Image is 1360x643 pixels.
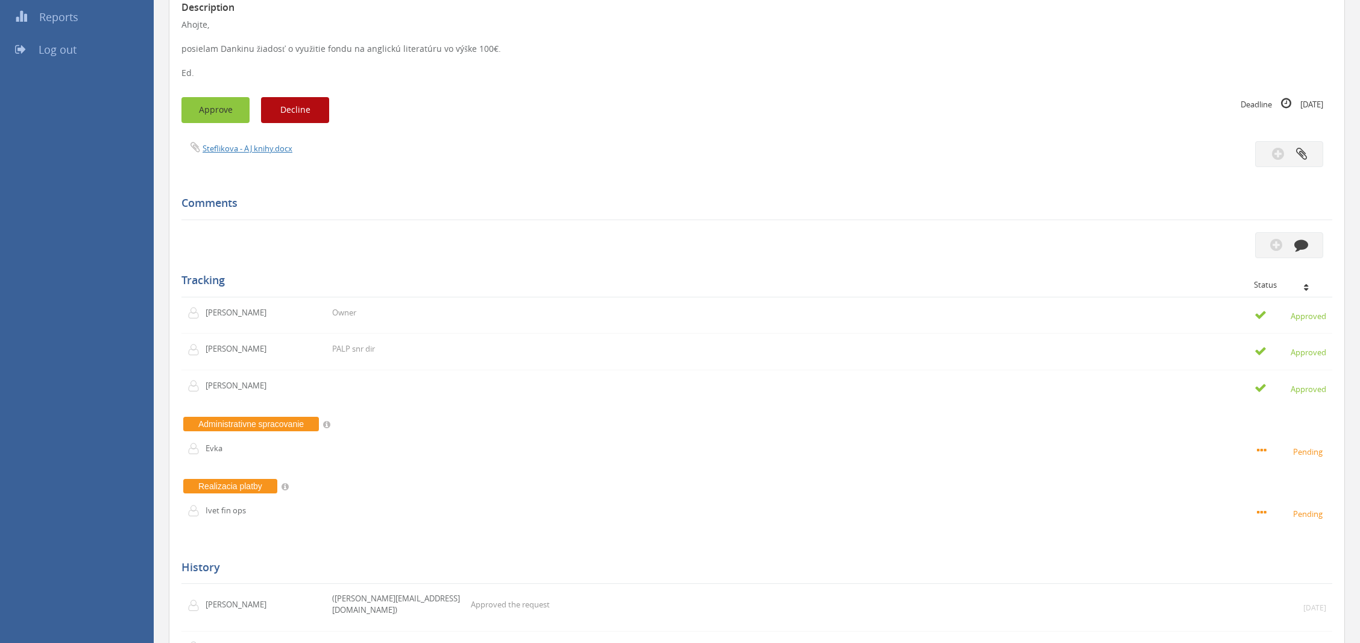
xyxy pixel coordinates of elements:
[181,562,1323,574] h5: History
[39,42,77,57] span: Log out
[203,143,292,154] a: Steflikova - AJ knihy.docx
[1255,345,1326,358] small: Approved
[181,19,1332,79] div: Ahojte,
[1257,445,1326,458] small: Pending
[187,380,206,392] img: user-icon.png
[181,67,1332,79] div: Ed.
[206,443,275,454] p: Evka
[181,43,1332,55] div: posielam Dankinu žiadosť o využitie fondu na anglickú literatúru vo výške 100€.
[332,593,465,615] p: ([PERSON_NAME][EMAIL_ADDRESS][DOMAIN_NAME])
[181,97,250,123] button: Approve
[183,479,277,493] span: Realizacia platby
[261,97,329,123] button: Decline
[181,197,1323,209] h5: Comments
[1255,309,1326,322] small: Approved
[1255,382,1326,395] small: Approved
[206,505,275,516] p: Ivet fin ops
[181,2,1332,13] h3: Description
[206,599,275,610] p: [PERSON_NAME]
[187,505,206,517] img: user-icon.png
[187,344,206,356] img: user-icon.png
[187,307,206,319] img: user-icon.png
[181,274,1323,287] h5: Tracking
[1241,97,1323,110] small: Deadline [DATE]
[187,600,206,612] img: user-icon.png
[206,307,275,318] p: [PERSON_NAME]
[39,10,78,24] span: Reports
[206,343,275,355] p: [PERSON_NAME]
[183,417,319,431] span: Administrativne spracovanie
[471,599,550,610] p: Approved the request
[1303,603,1326,613] small: [DATE]
[332,307,356,318] p: Owner
[1254,280,1323,289] div: Status
[1257,507,1326,520] small: Pending
[332,343,375,355] p: PALP snr dir
[206,380,275,391] p: [PERSON_NAME]
[187,443,206,455] img: user-icon.png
